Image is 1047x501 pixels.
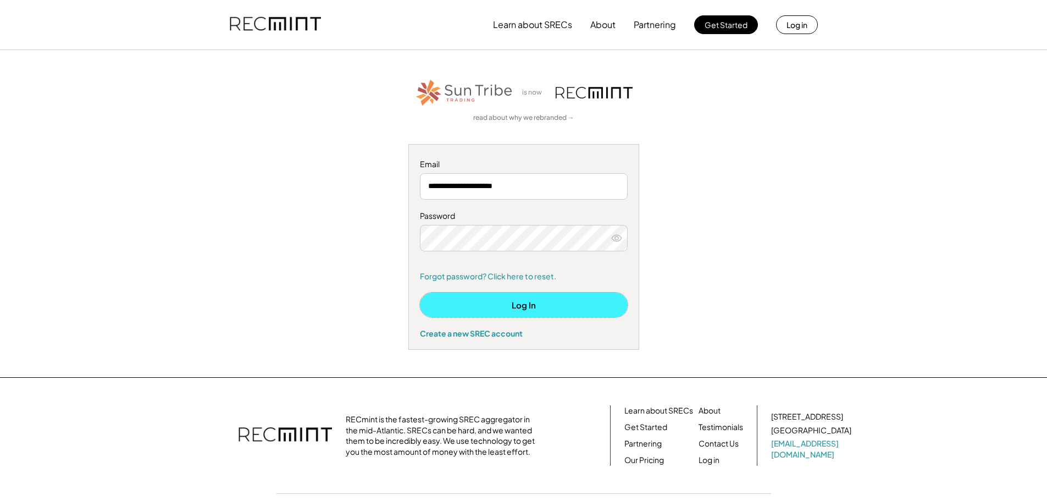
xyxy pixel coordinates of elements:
a: Testimonials [699,422,743,433]
button: Log In [420,293,628,317]
a: Our Pricing [624,455,664,466]
div: is now [519,88,550,97]
img: STT_Horizontal_Logo%2B-%2BColor.png [415,78,514,108]
a: Partnering [624,438,662,449]
button: Log in [776,15,818,34]
a: Get Started [624,422,667,433]
div: Email [420,159,628,170]
button: Get Started [694,15,758,34]
a: [EMAIL_ADDRESS][DOMAIN_NAME] [771,438,854,460]
a: About [699,405,721,416]
a: Learn about SRECs [624,405,693,416]
div: Create a new SREC account [420,328,628,338]
button: About [590,14,616,36]
a: Contact Us [699,438,739,449]
a: Log in [699,455,719,466]
button: Partnering [634,14,676,36]
div: RECmint is the fastest-growing SREC aggregator in the mid-Atlantic. SRECs can be hard, and we wan... [346,414,541,457]
a: read about why we rebranded → [473,113,574,123]
div: [STREET_ADDRESS] [771,411,843,422]
a: Forgot password? Click here to reset. [420,271,628,282]
div: Password [420,211,628,222]
div: [GEOGRAPHIC_DATA] [771,425,851,436]
button: Learn about SRECs [493,14,572,36]
img: recmint-logotype%403x.png [230,6,321,43]
img: recmint-logotype%403x.png [556,87,633,98]
img: recmint-logotype%403x.png [239,416,332,455]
